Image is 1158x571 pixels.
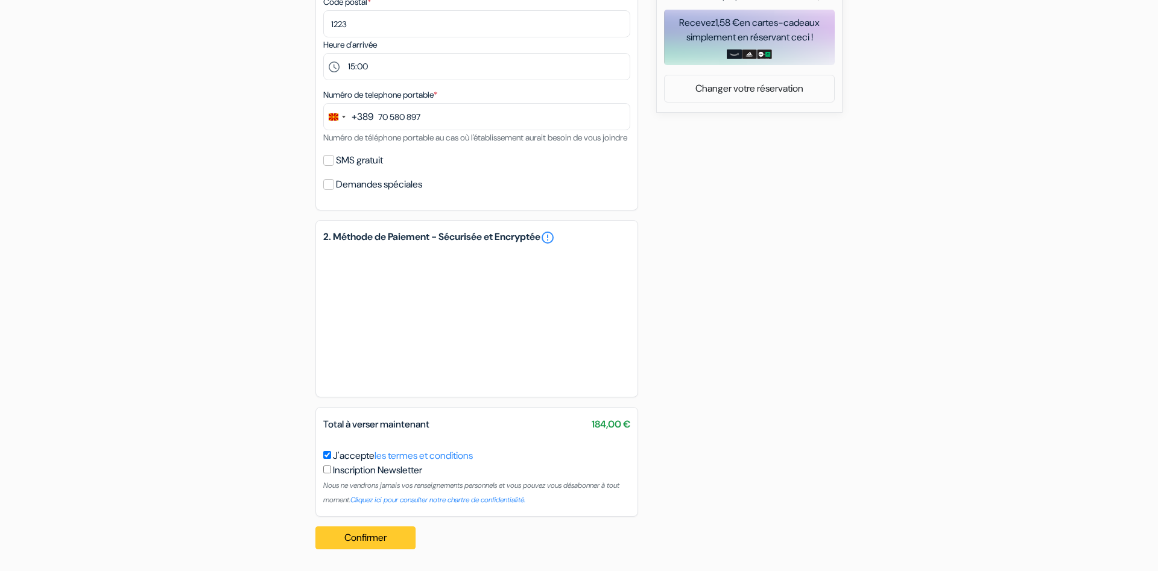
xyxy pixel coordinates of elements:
[715,16,739,29] span: 1,58 €
[592,417,630,432] span: 184,00 €
[757,49,772,59] img: uber-uber-eats-card.png
[336,152,383,169] label: SMS gratuit
[323,230,630,245] h5: 2. Méthode de Paiement - Sécurisée et Encryptée
[315,526,416,549] button: Confirmer
[664,16,835,45] div: Recevez en cartes-cadeaux simplement en réservant ceci !
[323,89,437,101] label: Numéro de telephone portable
[742,49,757,59] img: adidas-card.png
[323,103,630,130] input: 72 345 678
[321,247,633,390] iframe: Cadre de saisie sécurisé pour le paiement
[350,495,525,505] a: Cliquez ici pour consulter notre chartre de confidentialité.
[323,481,619,505] small: Nous ne vendrons jamais vos renseignements personnels et vous pouvez vous désabonner à tout moment.
[375,449,473,462] a: les termes et conditions
[727,49,742,59] img: amazon-card-no-text.png
[324,104,373,130] button: Change country, selected North Macedonia (+389)
[336,176,422,193] label: Demandes spéciales
[665,77,834,100] a: Changer votre réservation
[540,230,555,245] a: error_outline
[352,110,373,124] div: +389
[333,449,473,463] label: J'accepte
[333,463,422,478] label: Inscription Newsletter
[323,132,627,143] small: Numéro de téléphone portable au cas où l'établissement aurait besoin de vous joindre
[323,39,377,51] label: Heure d'arrivée
[323,418,429,431] span: Total à verser maintenant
